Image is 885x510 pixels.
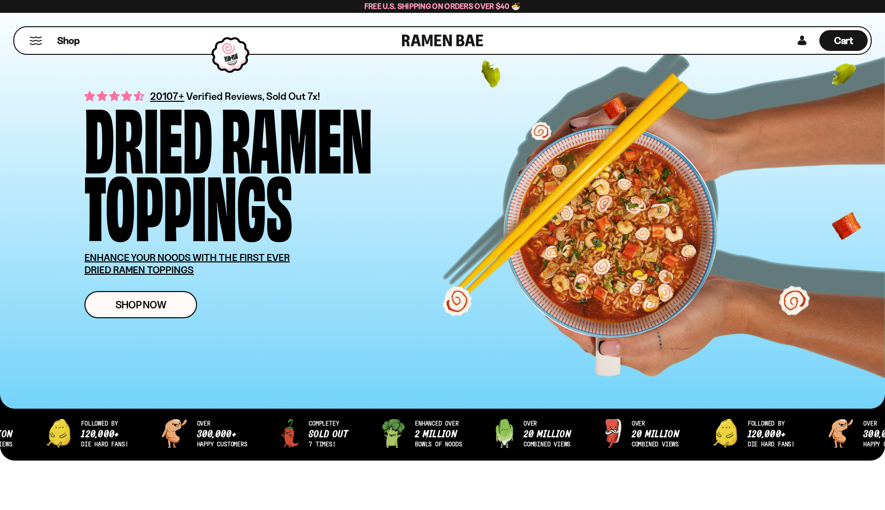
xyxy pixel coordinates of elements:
span: Free U.S. Shipping on Orders over $40 🍜 [364,1,521,11]
button: Mobile Menu Trigger [29,37,42,45]
div: Ramen [221,101,372,169]
u: ENHANCE YOUR NOODS WITH THE FIRST EVER DRIED RAMEN TOPPINGS [84,252,290,276]
a: Cart [819,27,868,54]
span: Shop [57,34,80,47]
div: Toppings [84,169,292,237]
span: Cart [834,35,853,46]
a: Shop [57,30,80,51]
a: Shop Now [84,291,197,318]
div: Dried [84,101,212,169]
span: Shop Now [116,299,166,310]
